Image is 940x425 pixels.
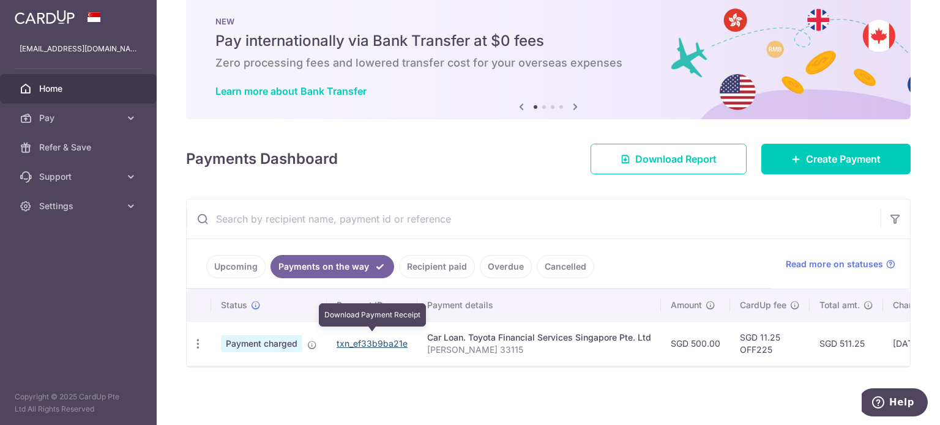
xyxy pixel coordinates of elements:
[327,289,417,321] th: Payment ID
[206,255,266,278] a: Upcoming
[215,56,881,70] h6: Zero processing fees and lowered transfer cost for your overseas expenses
[862,388,928,419] iframe: Opens a widget where you can find more information
[319,303,426,327] div: Download Payment Receipt
[740,299,786,311] span: CardUp fee
[39,200,120,212] span: Settings
[671,299,702,311] span: Amount
[187,199,881,238] input: Search by recipient name, payment id or reference
[215,31,881,51] h5: Pay internationally via Bank Transfer at $0 fees
[806,152,881,166] span: Create Payment
[20,43,137,55] p: [EMAIL_ADDRESS][DOMAIN_NAME]
[186,148,338,170] h4: Payments Dashboard
[39,112,120,124] span: Pay
[39,83,120,95] span: Home
[221,335,302,352] span: Payment charged
[337,338,408,349] a: txn_ef33b9ba21e
[427,331,651,344] div: Car Loan. Toyota Financial Services Singapore Pte. Ltd
[15,10,75,24] img: CardUp
[399,255,475,278] a: Recipient paid
[417,289,661,321] th: Payment details
[39,171,120,183] span: Support
[786,258,895,270] a: Read more on statuses
[730,321,810,366] td: SGD 11.25 OFF225
[39,141,120,153] span: Refer & Save
[786,258,883,270] span: Read more on statuses
[591,144,747,174] a: Download Report
[215,85,367,97] a: Learn more about Bank Transfer
[221,299,247,311] span: Status
[810,321,883,366] td: SGD 511.25
[819,299,860,311] span: Total amt.
[427,344,651,356] p: [PERSON_NAME] 33115
[480,255,532,278] a: Overdue
[661,321,730,366] td: SGD 500.00
[215,17,881,26] p: NEW
[635,152,717,166] span: Download Report
[270,255,394,278] a: Payments on the way
[537,255,594,278] a: Cancelled
[761,144,911,174] a: Create Payment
